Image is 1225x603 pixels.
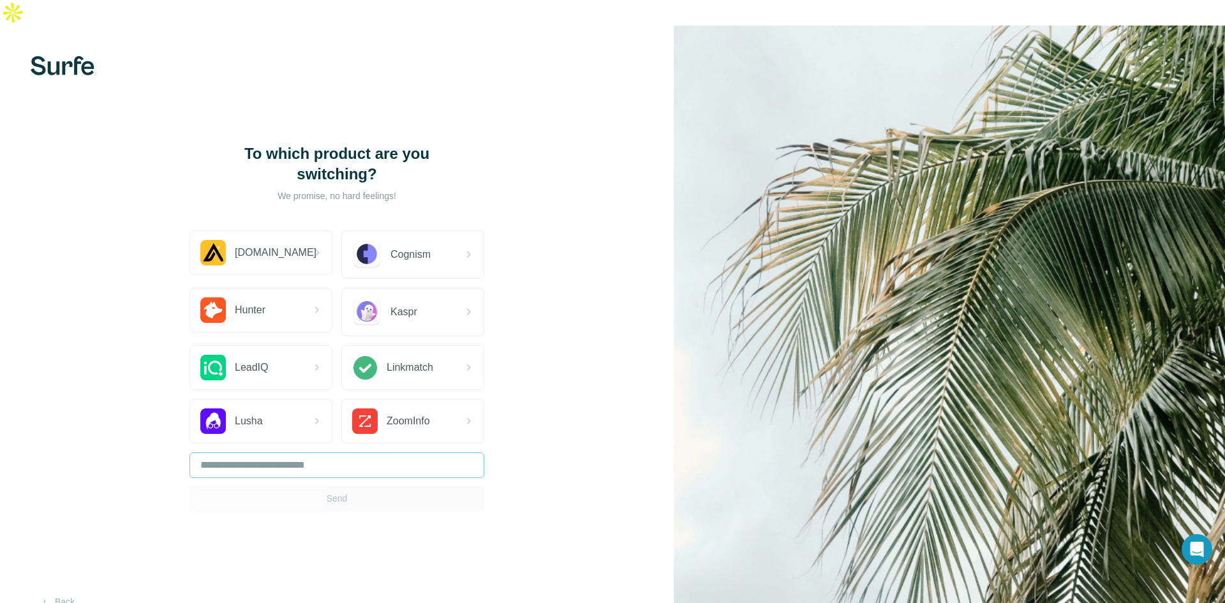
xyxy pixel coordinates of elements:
img: Linkmatch Logo [352,355,378,380]
img: Hunter.io Logo [200,297,226,323]
span: Linkmatch [387,360,433,375]
img: Lusha Logo [200,408,226,434]
h1: To which product are you switching? [209,144,464,184]
span: ZoomInfo [387,413,430,429]
img: LeadIQ Logo [200,355,226,380]
span: LeadIQ [235,360,268,375]
div: Open Intercom Messenger [1182,534,1212,565]
img: Surfe's logo [31,56,94,75]
span: Lusha [235,413,263,429]
span: Kaspr [390,304,417,320]
img: Kaspr Logo [352,297,382,327]
img: Cognism Logo [352,240,382,269]
p: We promise, no hard feelings! [209,190,464,202]
span: [DOMAIN_NAME] [235,245,316,260]
img: Apollo.io Logo [200,240,226,265]
span: Cognism [390,247,431,262]
span: Hunter [235,302,265,318]
img: ZoomInfo Logo [352,408,378,434]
